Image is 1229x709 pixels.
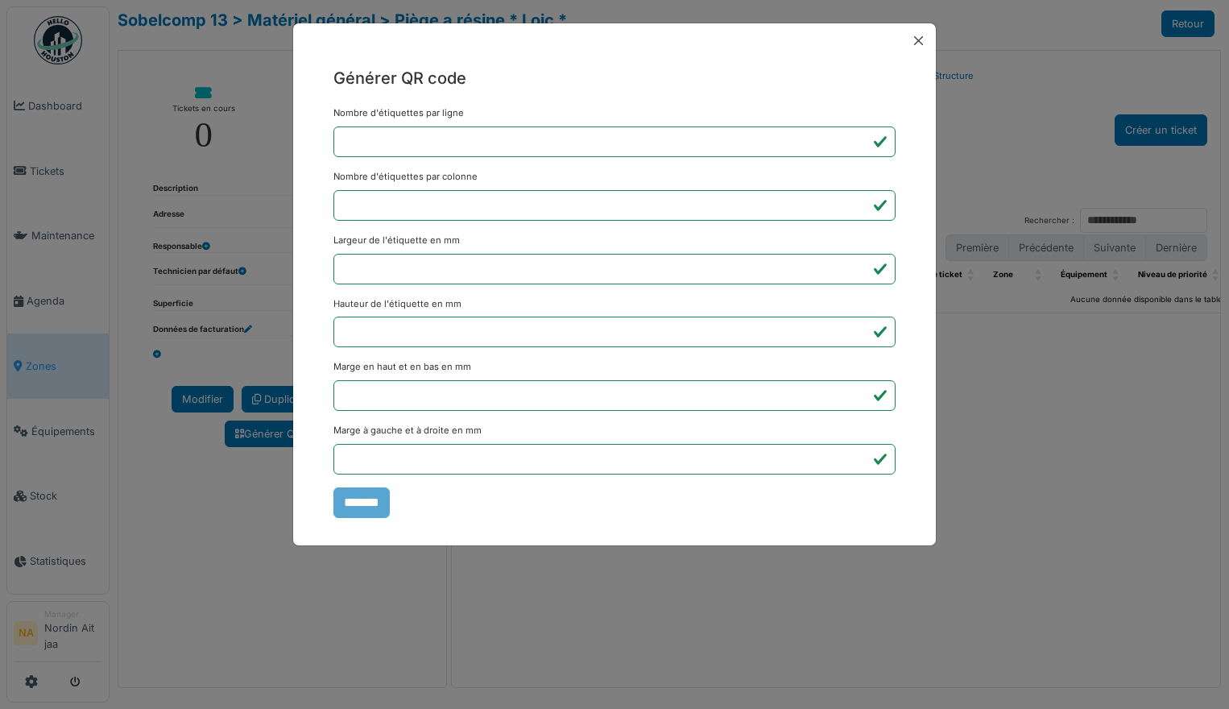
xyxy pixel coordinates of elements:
label: Nombre d'étiquettes par ligne [333,106,464,120]
button: Close [908,30,929,52]
label: Largeur de l'étiquette en mm [333,234,460,247]
label: Hauteur de l'étiquette en mm [333,297,461,311]
label: Marge en haut et en bas en mm [333,360,471,374]
label: Nombre d'étiquettes par colonne [333,170,478,184]
h5: Générer QR code [333,66,896,90]
label: Marge à gauche et à droite en mm [333,424,482,437]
